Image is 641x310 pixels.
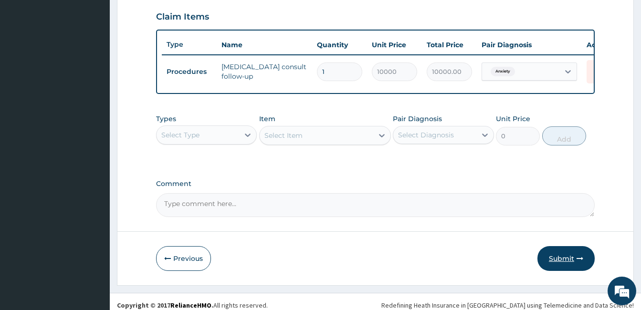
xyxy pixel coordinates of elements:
[367,35,422,54] th: Unit Price
[422,35,477,54] th: Total Price
[170,301,211,310] a: RelianceHMO
[537,246,595,271] button: Submit
[156,12,209,22] h3: Claim Items
[55,94,132,190] span: We're online!
[18,48,39,72] img: d_794563401_company_1708531726252_794563401
[156,115,176,123] label: Types
[398,130,454,140] div: Select Diagnosis
[5,208,182,241] textarea: Type your message and hit 'Enter'
[381,300,634,310] div: Redefining Heath Insurance in [GEOGRAPHIC_DATA] using Telemedicine and Data Science!
[157,5,179,28] div: Minimize live chat window
[162,63,217,81] td: Procedures
[217,35,312,54] th: Name
[156,180,595,188] label: Comment
[259,114,275,124] label: Item
[312,35,367,54] th: Quantity
[162,36,217,53] th: Type
[542,126,586,145] button: Add
[161,130,200,140] div: Select Type
[117,301,213,310] strong: Copyright © 2017 .
[491,67,515,76] span: Anxiety
[50,53,160,66] div: Chat with us now
[477,35,582,54] th: Pair Diagnosis
[582,35,630,54] th: Actions
[393,114,442,124] label: Pair Diagnosis
[496,114,530,124] label: Unit Price
[156,246,211,271] button: Previous
[217,57,312,86] td: [MEDICAL_DATA] consult follow-up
